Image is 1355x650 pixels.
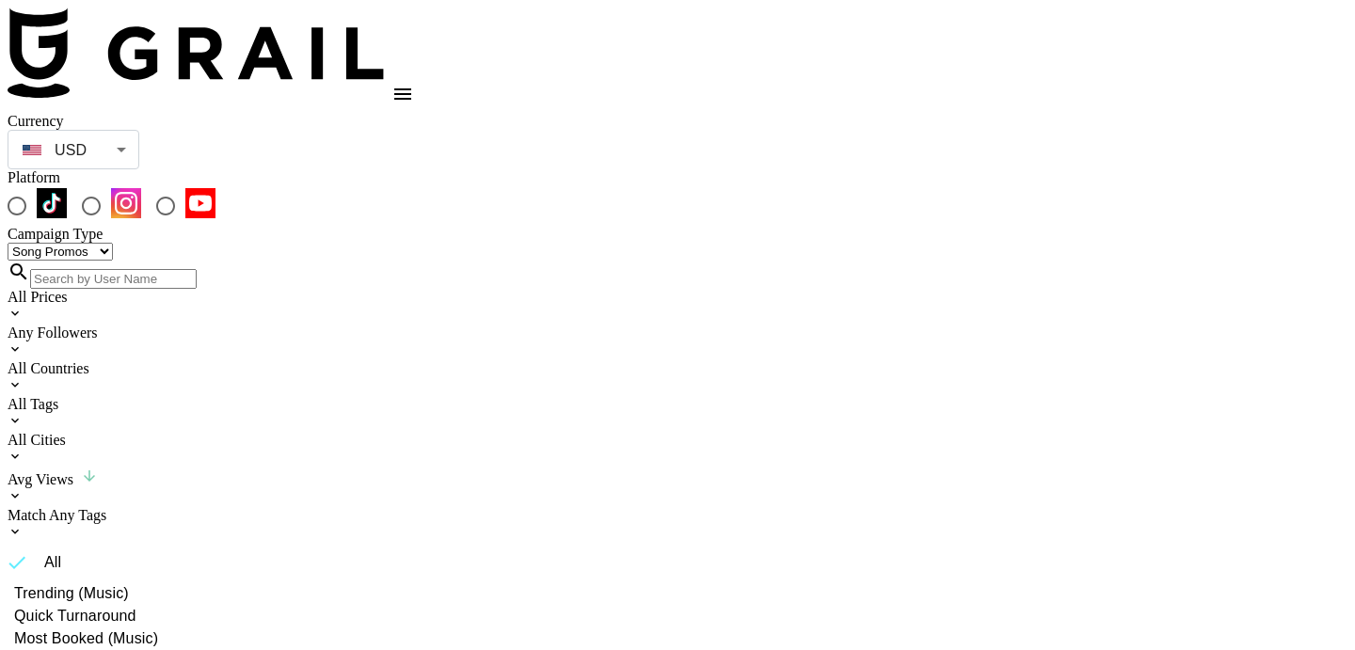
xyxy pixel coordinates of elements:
div: Campaign Type [8,226,1347,243]
div: All Countries [8,360,1347,377]
img: Grail Talent [8,8,384,98]
div: Any Followers [8,325,1347,341]
div: Avg Views [8,468,1347,488]
div: Platform [8,169,1347,186]
input: Search by User Name [30,269,197,289]
div: Currency [8,113,139,130]
img: YouTube [185,188,215,218]
div: All Cities [8,432,1347,449]
div: All Prices [8,289,1347,306]
span: Trending (Music) [14,582,129,605]
span: Most Booked (Music) [14,627,158,650]
button: open drawer [384,75,422,113]
img: TikTok [37,188,67,218]
img: Instagram [111,188,141,218]
span: Quick Turnaround [14,605,136,627]
div: USD [11,134,135,166]
div: All Tags [8,396,1347,413]
div: Match Any Tags [8,507,1347,524]
span: All [44,551,61,574]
